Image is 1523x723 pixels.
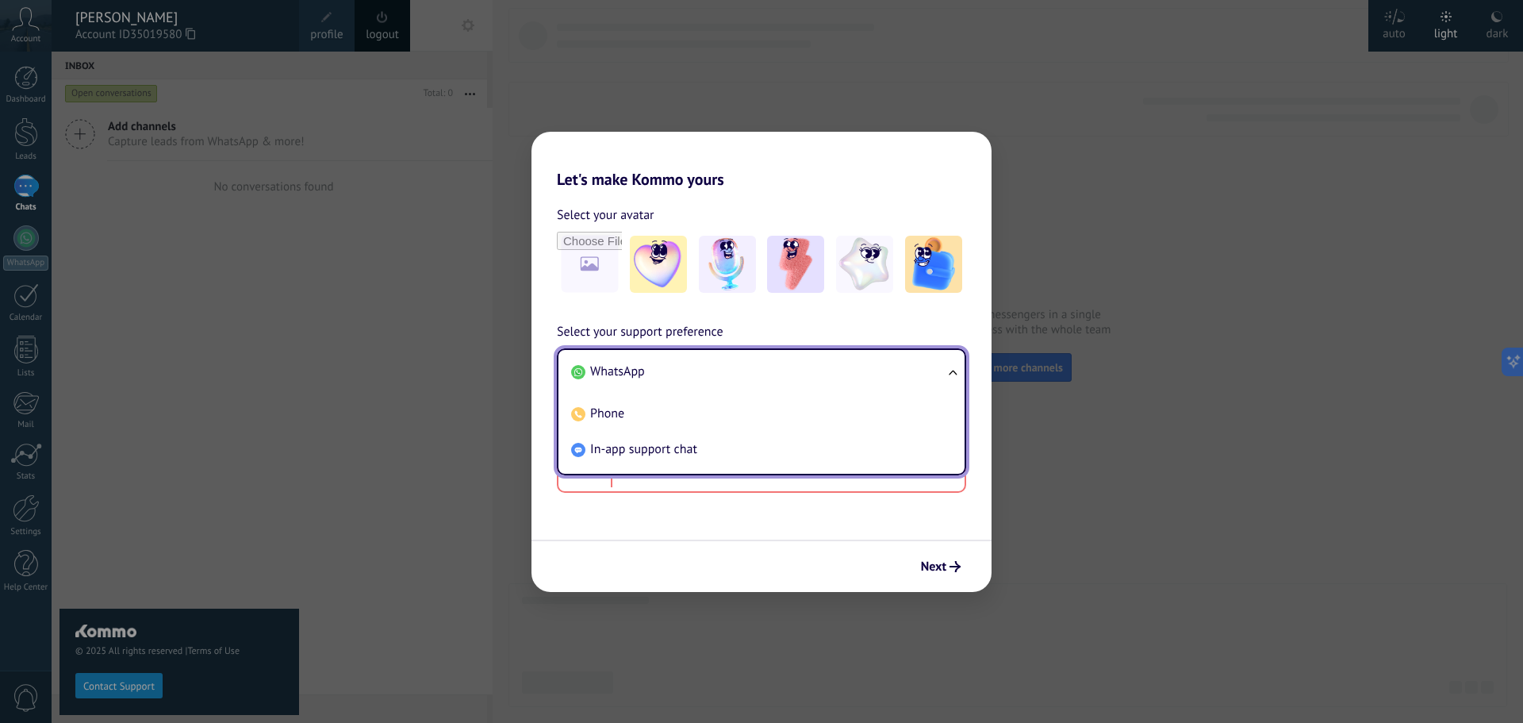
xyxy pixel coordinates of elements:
span: Select your avatar [557,205,654,225]
span: Select your support preference [557,322,723,343]
span: WhatsApp [590,363,645,379]
h2: Let's make Kommo yours [531,132,992,189]
img: -1.jpeg [630,236,687,293]
img: -4.jpeg [836,236,893,293]
button: Next [914,553,968,580]
img: -3.jpeg [767,236,824,293]
img: -2.jpeg [699,236,756,293]
img: -5.jpeg [905,236,962,293]
span: In-app support chat [590,441,697,457]
span: Next [921,561,946,572]
span: Phone [590,406,624,421]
